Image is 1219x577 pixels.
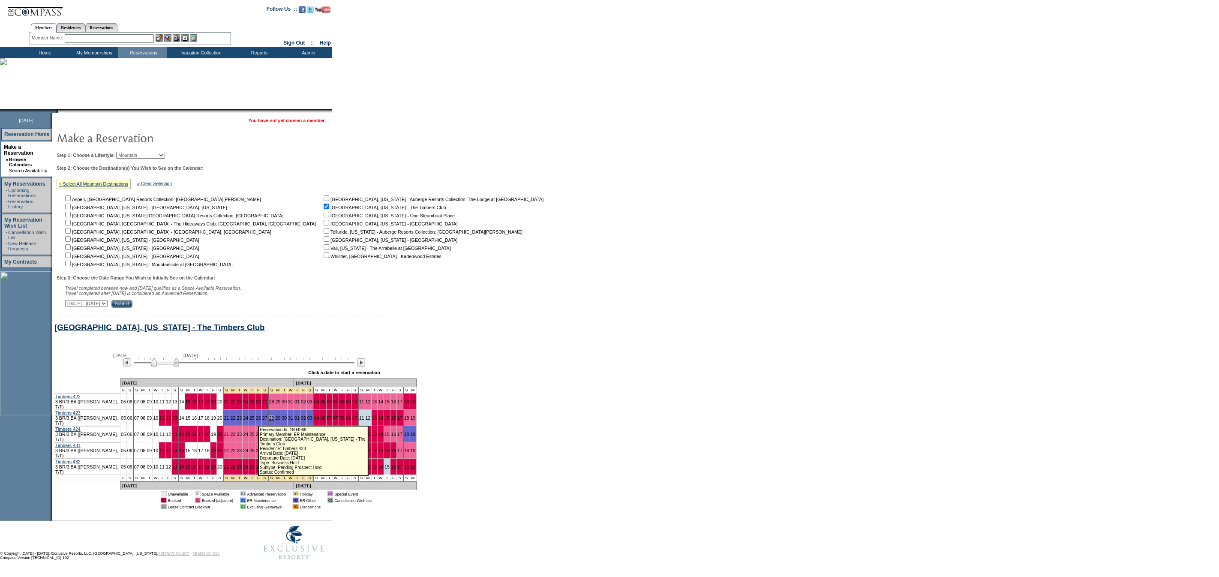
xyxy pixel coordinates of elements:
a: 14 [179,448,184,453]
td: W [153,387,159,394]
a: Become our fan on Facebook [299,9,306,14]
nobr: [GEOGRAPHIC_DATA], [US_STATE] - Mountainside at [GEOGRAPHIC_DATA] [63,262,233,267]
a: 19 [411,399,416,404]
a: 06 [327,399,332,404]
a: Search Availability [9,168,47,173]
td: Christmas [249,387,255,394]
a: 24 [243,399,248,404]
span: [DATE] [19,118,33,123]
img: Become our fan on Facebook [299,6,306,13]
a: 24 [243,464,248,469]
img: Next [357,358,365,367]
a: 15 [186,448,191,453]
a: 17 [198,464,203,469]
a: 07 [333,399,338,404]
a: 12 [166,448,171,453]
a: 20 [217,432,222,437]
a: 22 [231,432,236,437]
td: · [6,241,7,251]
img: blank.gif [58,109,59,113]
nobr: Travel completed after [DATE] is considered an Advanced Reservation. [65,291,209,296]
a: 12 [166,432,171,437]
a: 17 [198,432,203,437]
a: Reservation Home [4,131,49,137]
td: [DATE] [120,379,294,387]
img: promoShadowLeftCorner.gif [55,109,58,113]
a: 19 [211,399,216,404]
td: Christmas [255,387,262,394]
a: 18 [204,432,210,437]
a: 09 [147,448,152,453]
a: 08 [339,399,345,404]
a: 10 [153,464,158,469]
a: 16 [391,448,396,453]
a: 23 [237,415,242,421]
td: · [6,188,7,198]
a: 14 [179,415,184,421]
a: 19 [411,415,416,421]
nobr: [GEOGRAPHIC_DATA], [US_STATE] - The Timbers Club [322,205,446,210]
a: 17 [198,415,203,421]
img: Subscribe to our YouTube Channel [315,6,330,13]
a: 06 [127,399,132,404]
a: 14 [378,415,383,421]
img: Reservations [181,34,189,42]
a: 25 [249,399,255,404]
a: 07 [134,464,139,469]
a: 07 [134,399,139,404]
a: 24 [243,432,248,437]
a: 18 [204,415,210,421]
span: [DATE] [183,353,198,358]
nobr: Aspen, [GEOGRAPHIC_DATA] Resorts Collection: [GEOGRAPHIC_DATA][PERSON_NAME] [63,197,261,202]
a: 16 [192,448,197,453]
a: Residences [57,23,85,32]
td: Reports [234,47,283,58]
a: Reservation History [8,199,33,209]
td: T [204,387,210,394]
a: 01 [294,399,300,404]
div: Member Name: [32,34,65,42]
a: Timbers 422 [55,394,81,399]
img: pgTtlMakeReservation.gif [57,129,228,146]
a: 18 [204,399,210,404]
a: 15 [186,464,191,469]
a: 02 [301,399,306,404]
img: Previous [123,358,131,367]
a: 28 [269,415,274,421]
a: 11 [159,432,165,437]
a: 14 [179,399,184,404]
a: 25 [249,432,255,437]
a: 07 [333,415,338,421]
a: 15 [384,432,390,437]
a: 17 [397,464,402,469]
a: 18 [404,415,409,421]
a: 06 [127,448,132,453]
a: 06 [127,432,132,437]
a: Follow us on Twitter [307,9,314,14]
a: » Select All Mountain Destinations [59,181,128,186]
a: 14 [179,464,184,469]
a: My Reservation Wish List [4,217,42,229]
a: 11 [159,464,165,469]
a: 27 [262,399,267,404]
a: Subscribe to our YouTube Channel [315,9,330,14]
a: 09 [346,399,351,404]
a: My Reservations [4,181,45,187]
a: 12 [366,432,371,437]
a: 16 [192,432,197,437]
a: 15 [384,415,390,421]
td: T [159,387,165,394]
a: 30 [282,399,287,404]
a: 22 [231,464,236,469]
a: 10 [153,448,158,453]
td: [DATE] [294,379,416,387]
a: 15 [186,415,191,421]
a: 23 [237,448,242,453]
td: Admin [283,47,332,58]
a: 09 [147,432,152,437]
a: 29 [276,399,281,404]
a: 03 [307,415,312,421]
td: W [198,387,204,394]
a: 10 [352,415,357,421]
nobr: [GEOGRAPHIC_DATA], [US_STATE] - [GEOGRAPHIC_DATA] [63,237,199,243]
